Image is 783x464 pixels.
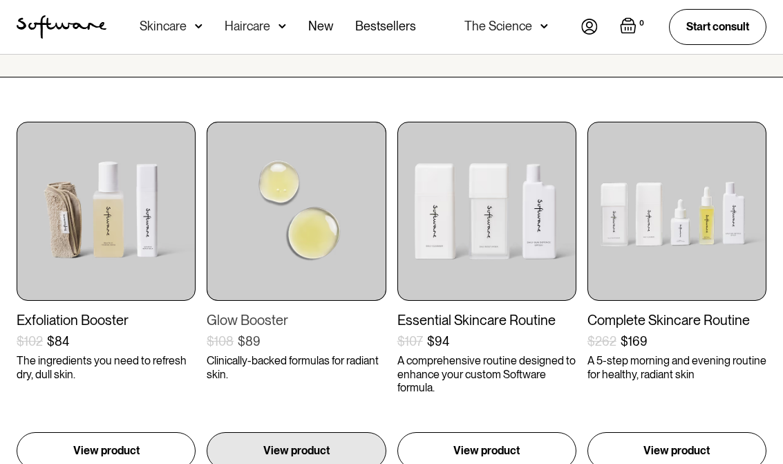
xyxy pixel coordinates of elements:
[587,312,766,328] div: Complete Skincare Routine
[263,443,330,459] p: View product
[17,15,106,39] img: Software Logo
[636,17,647,30] div: 0
[540,19,548,33] img: arrow down
[464,19,532,33] div: The Science
[140,19,187,33] div: Skincare
[279,19,286,33] img: arrow down
[587,354,766,380] p: A 5-step morning and evening routine for healthy, radiant skin
[225,19,270,33] div: Haircare
[207,312,386,328] div: Glow Booster
[73,443,140,459] p: View product
[17,334,43,349] div: $102
[17,312,196,328] div: Exfoliation Booster
[669,9,766,44] a: Start consult
[397,354,576,394] p: A comprehensive routine designed to enhance your custom Software formula.
[17,15,106,39] a: home
[620,17,647,37] a: Open empty cart
[587,334,616,349] div: $262
[207,334,234,349] div: $108
[453,443,520,459] p: View product
[17,354,196,380] p: The ingredients you need to refresh dry, dull skin.
[621,334,648,349] div: $169
[397,334,423,349] div: $107
[47,334,69,349] div: $84
[397,312,576,328] div: Essential Skincare Routine
[643,443,710,459] p: View product
[238,334,261,349] div: $89
[195,19,202,33] img: arrow down
[427,334,449,349] div: $94
[207,354,386,380] p: Clinically-backed formulas for radiant skin.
